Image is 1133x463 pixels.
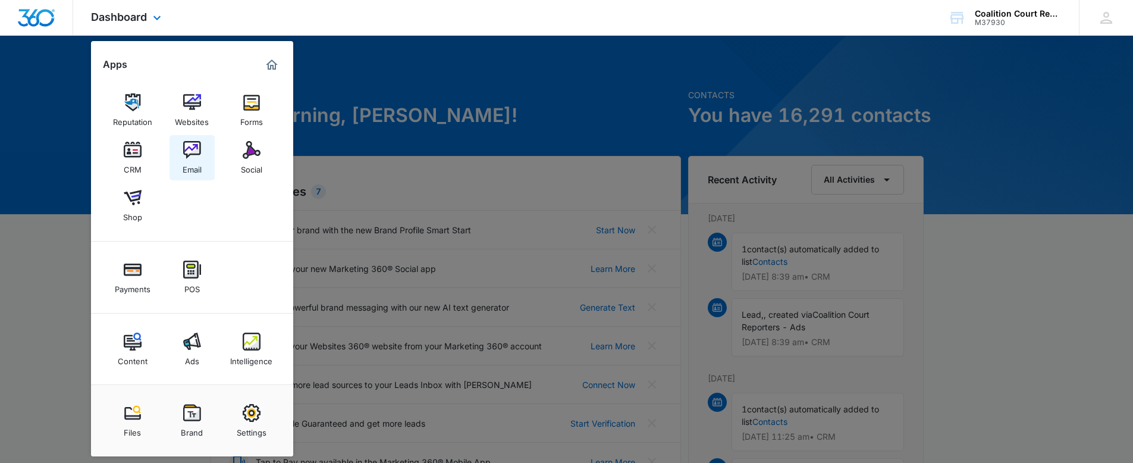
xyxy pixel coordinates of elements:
div: Payments [115,279,150,294]
a: Social [229,135,274,180]
div: Reputation [113,111,152,127]
div: Websites [175,111,209,127]
div: Intelligence [230,351,272,366]
a: Shop [110,183,155,228]
div: Forms [240,111,263,127]
a: Intelligence [229,327,274,372]
div: POS [184,279,200,294]
div: CRM [124,159,142,174]
div: Ads [185,351,199,366]
div: Brand [181,422,203,437]
div: Content [118,351,147,366]
a: Reputation [110,87,155,133]
div: Shop [123,207,142,222]
h2: Apps [103,59,127,70]
a: Brand [170,398,215,443]
a: Payments [110,255,155,300]
a: Websites [170,87,215,133]
div: Email [183,159,202,174]
a: Ads [170,327,215,372]
a: Files [110,398,155,443]
a: Content [110,327,155,372]
div: account name [975,9,1062,18]
div: account id [975,18,1062,27]
a: Settings [229,398,274,443]
div: Social [241,159,262,174]
a: Marketing 360® Dashboard [262,55,281,74]
a: Forms [229,87,274,133]
span: Dashboard [91,11,147,23]
div: Settings [237,422,266,437]
a: CRM [110,135,155,180]
a: Email [170,135,215,180]
div: Files [124,422,141,437]
a: POS [170,255,215,300]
